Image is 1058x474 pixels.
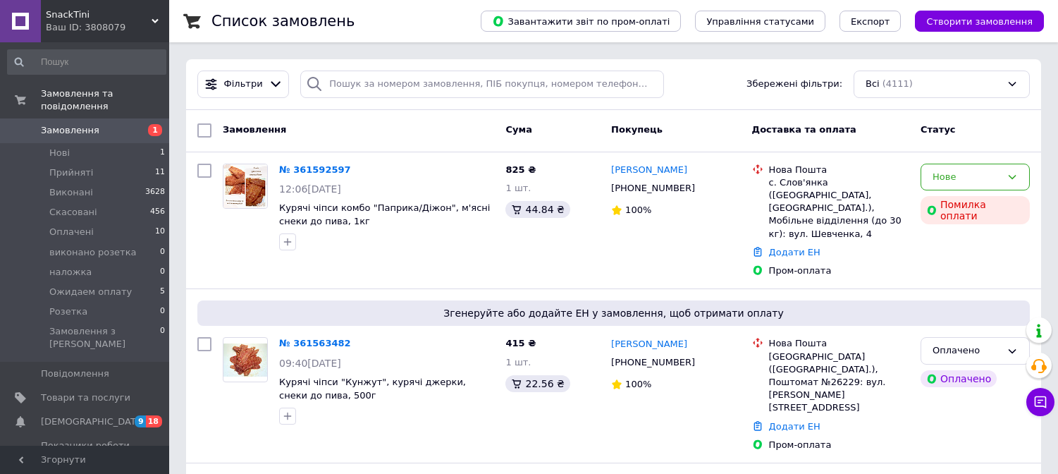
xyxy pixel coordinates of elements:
a: [PERSON_NAME] [611,338,687,351]
span: 1 [160,147,165,159]
div: Ваш ID: 3808079 [46,21,169,34]
span: 09:40[DATE] [279,358,341,369]
a: Курячі чіпси комбо "Паприка/Діжон", м'ясні снеки до пива, 1кг [279,202,490,226]
div: Нова Пошта [769,337,909,350]
a: № 361592597 [279,164,351,175]
a: Фото товару [223,337,268,382]
span: 11 [155,166,165,179]
span: Завантажити звіт по пром-оплаті [492,15,670,28]
button: Експорт [839,11,902,32]
div: Пром-оплата [769,265,909,277]
img: Фото товару [223,164,267,208]
div: 44.84 ₴ [505,201,570,218]
span: Статус [921,124,956,135]
div: [GEOGRAPHIC_DATA] ([GEOGRAPHIC_DATA].), Поштомат №26229: вул. [PERSON_NAME][STREET_ADDRESS] [769,351,909,415]
span: Прийняті [49,166,93,179]
div: Помилка оплати [921,196,1030,224]
span: Повідомлення [41,367,109,380]
span: 12:06[DATE] [279,183,341,195]
span: 0 [160,325,165,351]
a: № 361563482 [279,338,351,348]
div: 22.56 ₴ [505,375,570,392]
span: Замовлення [223,124,286,135]
span: Фільтри [224,78,263,91]
a: Додати ЕН [769,247,820,257]
span: 1 [148,124,162,136]
span: SnackTini [46,8,152,21]
span: 825 ₴ [505,164,536,175]
span: 9 [135,415,146,427]
div: Оплачено [933,344,1001,358]
a: Курячі чіпси "Кунжут", курячі джерки, снеки до пива, 500г [279,377,466,401]
a: Створити замовлення [901,16,1044,26]
span: 3628 [145,186,165,199]
span: [PHONE_NUMBER] [611,183,695,193]
span: Замовлення з [PERSON_NAME] [49,325,160,351]
div: Пром-оплата [769,439,909,451]
img: Фото товару [223,344,267,377]
button: Управління статусами [695,11,825,32]
span: Ожидаем оплату [49,286,132,298]
span: Cума [505,124,531,135]
h1: Список замовлень [211,13,355,30]
span: Виконані [49,186,93,199]
span: наложка [49,266,92,279]
input: Пошук за номером замовлення, ПІБ покупця, номером телефону, Email, номером накладної [300,71,664,98]
span: Експорт [851,16,890,27]
span: Нові [49,147,70,159]
span: 0 [160,246,165,259]
span: Оплачені [49,226,94,238]
span: 10 [155,226,165,238]
span: Створити замовлення [926,16,1033,27]
span: Покупець [611,124,663,135]
button: Чат з покупцем [1026,388,1054,416]
span: Доставка та оплата [752,124,856,135]
span: Згенеруйте або додайте ЕН у замовлення, щоб отримати оплату [203,306,1024,320]
span: виконано розетка [49,246,136,259]
span: 415 ₴ [505,338,536,348]
span: Товари та послуги [41,391,130,404]
span: 1 шт. [505,183,531,193]
span: Замовлення [41,124,99,137]
span: 1 шт. [505,357,531,367]
span: 100% [625,379,651,389]
span: 5 [160,286,165,298]
span: 0 [160,266,165,279]
span: [DEMOGRAPHIC_DATA] [41,415,145,428]
span: Показники роботи компанії [41,439,130,465]
span: 456 [150,206,165,219]
a: [PERSON_NAME] [611,164,687,177]
span: 100% [625,205,651,215]
div: Нова Пошта [769,164,909,176]
div: Оплачено [921,370,997,387]
span: 0 [160,305,165,318]
div: Нове [933,170,1001,185]
span: Управління статусами [706,16,814,27]
input: Пошук [7,49,166,75]
span: 18 [146,415,162,427]
a: Додати ЕН [769,421,820,432]
div: с. Слов'янка ([GEOGRAPHIC_DATA], [GEOGRAPHIC_DATA].), Мобільне відділення (до 30 кг): вул. Шевчен... [769,176,909,241]
a: Фото товару [223,164,268,209]
span: Розетка [49,305,87,318]
span: Скасовані [49,206,97,219]
button: Створити замовлення [915,11,1044,32]
span: [PHONE_NUMBER] [611,357,695,367]
span: (4111) [882,78,913,89]
span: Збережені фільтри: [746,78,842,91]
span: Всі [866,78,880,91]
span: Замовлення та повідомлення [41,87,169,113]
button: Завантажити звіт по пром-оплаті [481,11,681,32]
